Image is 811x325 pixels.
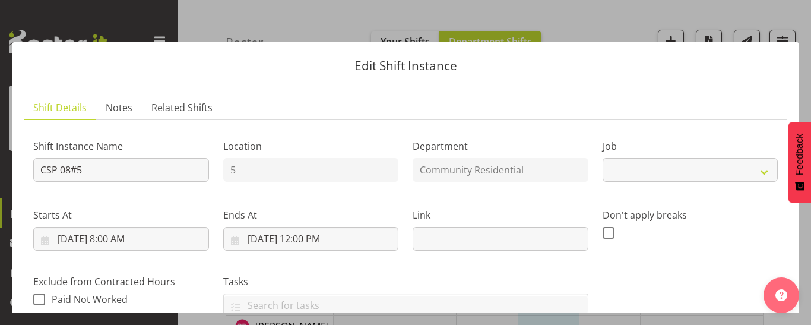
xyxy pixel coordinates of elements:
[33,208,209,222] label: Starts At
[413,208,588,222] label: Link
[106,100,132,115] span: Notes
[223,274,588,289] label: Tasks
[223,139,399,153] label: Location
[775,289,787,301] img: help-xxl-2.png
[33,274,209,289] label: Exclude from Contracted Hours
[224,296,588,314] input: Search for tasks
[794,134,805,175] span: Feedback
[33,100,87,115] span: Shift Details
[151,100,213,115] span: Related Shifts
[223,208,399,222] label: Ends At
[52,293,128,306] span: Paid Not Worked
[33,139,209,153] label: Shift Instance Name
[223,227,399,251] input: Click to select...
[24,59,787,72] p: Edit Shift Instance
[603,139,778,153] label: Job
[413,139,588,153] label: Department
[33,227,209,251] input: Click to select...
[788,122,811,203] button: Feedback - Show survey
[33,158,209,182] input: Shift Instance Name
[603,208,778,222] label: Don't apply breaks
